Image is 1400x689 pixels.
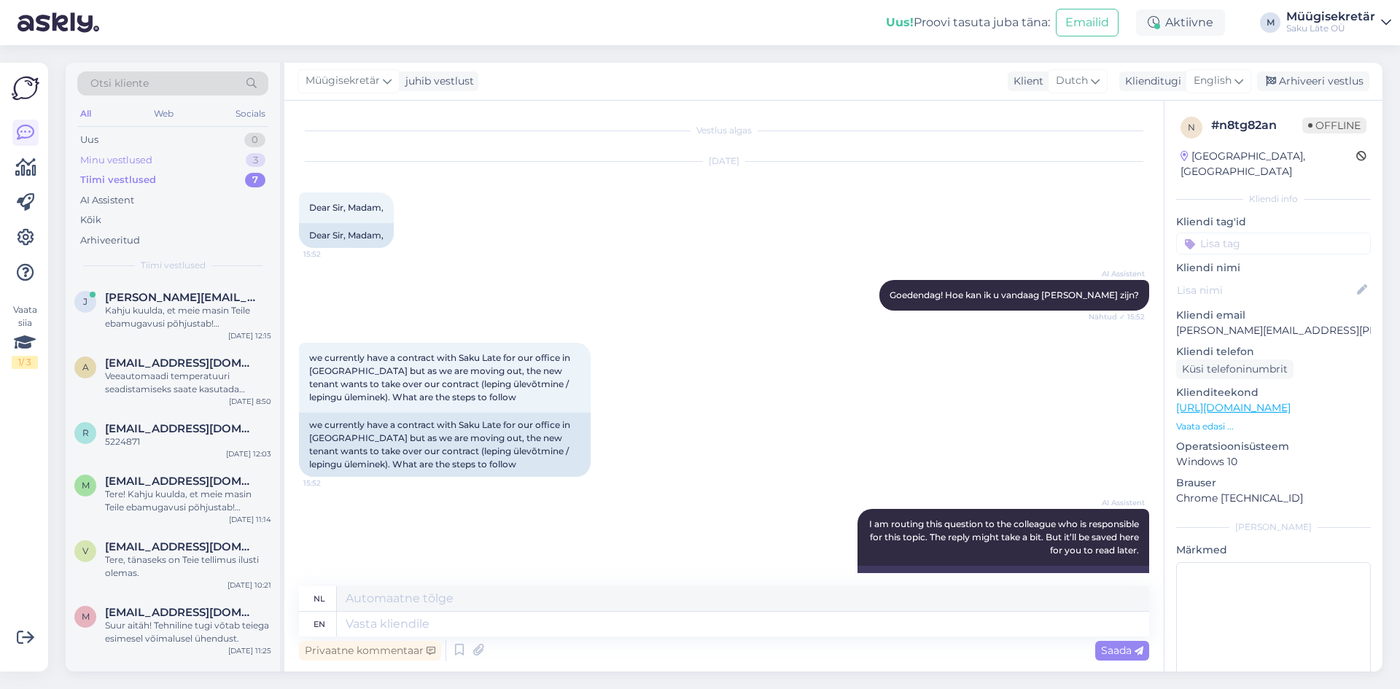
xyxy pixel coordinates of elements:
[303,478,358,488] span: 15:52
[228,330,271,341] div: [DATE] 12:15
[105,488,271,514] div: Tere! Kahju kuulda, et meie masin Teile ebamugavusi põhjustab! Anname info edasi meie tehnilisele...
[12,303,38,369] div: Vaata siia
[1302,117,1366,133] span: Offline
[1176,542,1371,558] p: Märkmed
[299,223,394,248] div: Dear Sir, Madam,
[886,15,914,29] b: Uus!
[105,619,271,645] div: Suur aitäh! Tehniline tugi võtab teiega esimesel võimalusel ühendust.
[1257,71,1369,91] div: Arhiveeri vestlus
[309,202,384,213] span: Dear Sir, Madam,
[1176,475,1371,491] p: Brauser
[299,124,1149,137] div: Vestlus algas
[1008,74,1043,89] div: Klient
[1176,521,1371,534] div: [PERSON_NAME]
[105,291,257,304] span: jana.nosova@perearstikeskus.net
[1286,23,1375,34] div: Saku Läte OÜ
[141,259,206,272] span: Tiimi vestlused
[857,566,1149,630] div: Ik stuur deze vraag door naar de collega die verantwoordelijk is voor dit onderwerp. Het antwoord...
[1176,401,1291,414] a: [URL][DOMAIN_NAME]
[82,427,89,438] span: r
[1089,311,1145,322] span: Nähtud ✓ 15:52
[228,645,271,656] div: [DATE] 11:25
[80,133,98,147] div: Uus
[1176,192,1371,206] div: Kliendi info
[314,586,325,611] div: nl
[82,480,90,491] span: m
[226,448,271,459] div: [DATE] 12:03
[105,606,257,619] span: marika.arismaa@gmail.com
[1286,11,1391,34] a: MüügisekretärSaku Läte OÜ
[151,104,176,123] div: Web
[1181,149,1356,179] div: [GEOGRAPHIC_DATA], [GEOGRAPHIC_DATA]
[105,435,271,448] div: 5224871
[82,545,88,556] span: v
[1056,9,1119,36] button: Emailid
[105,357,257,370] span: airi@meediagrupi.ee
[306,73,380,89] span: Müügisekretär
[105,540,257,553] span: veera.baranova@kliimaseade.ee
[82,611,90,622] span: m
[314,612,325,637] div: en
[1056,73,1088,89] span: Dutch
[1176,420,1371,433] p: Vaata edasi ...
[1090,497,1145,508] span: AI Assistent
[1194,73,1232,89] span: English
[1176,214,1371,230] p: Kliendi tag'id
[90,76,149,91] span: Otsi kliente
[886,14,1050,31] div: Proovi tasuta juba täna:
[1177,282,1354,298] input: Lisa nimi
[1090,268,1145,279] span: AI Assistent
[246,153,265,168] div: 3
[303,249,358,260] span: 15:52
[299,413,591,477] div: we currently have a contract with Saku Late for our office in [GEOGRAPHIC_DATA] but as we are mov...
[12,74,39,102] img: Askly Logo
[80,193,134,208] div: AI Assistent
[105,304,271,330] div: Kahju kuulda, et meie masin Teile ebamugavusi põhjustab! [GEOGRAPHIC_DATA] on teile sattunud praa...
[1176,439,1371,454] p: Operatsioonisüsteem
[890,289,1139,300] span: Goedendag! Hoe kan ik u vandaag [PERSON_NAME] zijn?
[1176,308,1371,323] p: Kliendi email
[1176,233,1371,254] input: Lisa tag
[245,173,265,187] div: 7
[1136,9,1225,36] div: Aktiivne
[105,422,257,435] span: rait.karro@amit.eu
[869,518,1141,556] span: I am routing this question to the colleague who is responsible for this topic. The reply might ta...
[82,362,89,373] span: a
[1176,323,1371,338] p: [PERSON_NAME][EMAIL_ADDRESS][PERSON_NAME][DOMAIN_NAME]
[229,514,271,525] div: [DATE] 11:14
[1176,491,1371,506] p: Chrome [TECHNICAL_ID]
[83,296,87,307] span: j
[105,475,257,488] span: maari@ekspro.ee
[1176,385,1371,400] p: Klienditeekond
[1188,122,1195,133] span: n
[299,641,441,661] div: Privaatne kommentaar
[309,352,572,402] span: we currently have a contract with Saku Late for our office in [GEOGRAPHIC_DATA] but as we are mov...
[1286,11,1375,23] div: Müügisekretär
[1176,454,1371,470] p: Windows 10
[1211,117,1302,134] div: # n8tg82an
[77,104,94,123] div: All
[80,153,152,168] div: Minu vestlused
[1176,260,1371,276] p: Kliendi nimi
[233,104,268,123] div: Socials
[299,155,1149,168] div: [DATE]
[1101,644,1143,657] span: Saada
[12,356,38,369] div: 1 / 3
[80,233,140,248] div: Arhiveeritud
[1176,359,1294,379] div: Küsi telefoninumbrit
[244,133,265,147] div: 0
[1119,74,1181,89] div: Klienditugi
[1176,344,1371,359] p: Kliendi telefon
[105,553,271,580] div: Tere, tänaseks on Teie tellimus ilusti olemas.
[227,580,271,591] div: [DATE] 10:21
[229,396,271,407] div: [DATE] 8:50
[80,213,101,227] div: Kõik
[80,173,156,187] div: Tiimi vestlused
[1260,12,1280,33] div: M
[400,74,474,89] div: juhib vestlust
[105,370,271,396] div: Veeautomaadi temperatuuri seadistamiseks saate kasutada CoolTouch rakendust. Kui veeautomaat ei j...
